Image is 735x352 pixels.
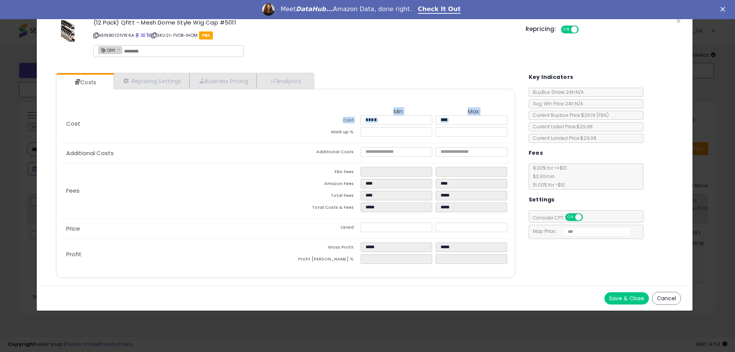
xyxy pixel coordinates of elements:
h5: Settings [529,195,555,205]
button: Save & Close [604,292,649,305]
p: ASIN: B0101V1K6A | SKU: 2I-TVOB-IHOM [93,29,514,41]
span: 15.00 % for > $10 [529,182,565,188]
img: 517AfgE-qNL._SL60_.jpg [60,20,76,43]
td: Cost [286,115,361,127]
a: Analytics [256,73,313,89]
td: Mark up % [286,127,361,139]
span: ON [566,214,575,221]
div: Close [720,7,728,11]
span: OFF [581,214,594,221]
a: Costs [56,75,113,90]
span: BuyBox Share 24h: N/A [529,89,584,95]
span: ON [562,26,571,33]
h3: (12 Pack) Qfitt - Mesh Dome Style Wig Cap #5011 [93,20,514,25]
span: Map Price: [529,228,631,234]
span: Current Buybox Price: [529,112,609,118]
span: Current Landed Price: $29.98 [529,135,596,141]
span: OFF [578,26,590,33]
p: Price [60,226,286,232]
a: Your listing only [146,32,150,38]
a: Business Pricing [189,73,256,89]
span: $26.19 [581,112,609,118]
td: Additional Costs [286,147,361,159]
td: FBA Fees [286,167,361,179]
p: Additional Costs [60,150,286,156]
td: Total Costs & Fees [286,203,361,214]
a: Repricing Settings [114,73,189,89]
th: Max [436,108,511,115]
span: 8.00 % for <= $10 [529,165,567,188]
div: Meet Amazon Data, done right. [281,5,412,13]
a: All offer listings [141,32,145,38]
h5: Repricing: [526,26,556,32]
span: $0.30 min [529,173,555,180]
p: Cost [60,121,286,127]
td: Gross Profit [286,242,361,254]
a: BuyBox page [135,32,139,38]
a: × [117,46,122,53]
h5: Fees [529,148,543,158]
span: ( FBA ) [596,112,609,118]
img: Profile image for Georgie [262,3,274,16]
span: Avg. Win Price 24h: N/A [529,100,583,107]
a: Check It Out [418,5,461,14]
button: Cancel [652,292,681,305]
span: Qfitt [99,47,115,53]
td: Listed [286,223,361,234]
td: Amazon Fees [286,179,361,191]
span: Consider CPT: [529,214,593,221]
span: Current Listed Price: $29.98 [529,123,593,130]
span: FBA [199,31,213,39]
p: Fees [60,188,286,194]
i: DataHub... [296,5,333,13]
th: Min [361,108,436,115]
td: Total Fees [286,191,361,203]
h5: Key Indicators [529,72,573,82]
td: Profit [PERSON_NAME] % [286,254,361,266]
p: Profit [60,251,286,257]
span: × [676,15,681,26]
